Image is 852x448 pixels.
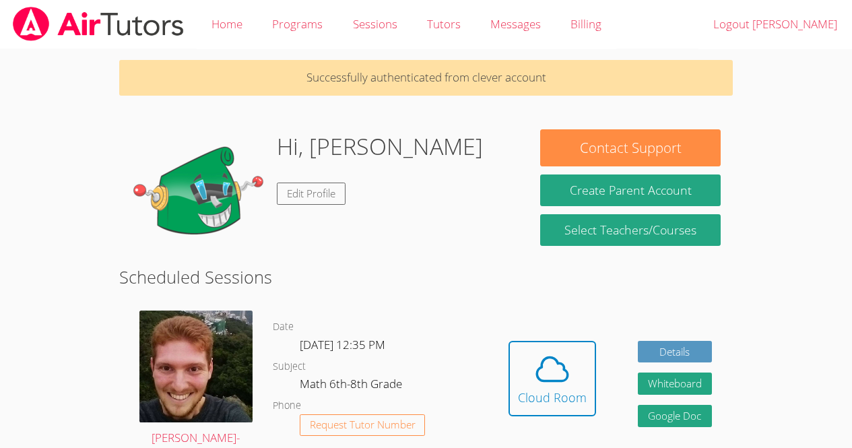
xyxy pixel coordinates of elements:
[300,375,405,397] dd: Math 6th-8th Grade
[277,129,483,164] h1: Hi, [PERSON_NAME]
[11,7,185,41] img: airtutors_banner-c4298cdbf04f3fff15de1276eac7730deb9818008684d7c2e4769d2f7ddbe033.png
[518,388,587,407] div: Cloud Room
[139,311,253,422] img: avatar.png
[310,420,416,430] span: Request Tutor Number
[540,214,720,246] a: Select Teachers/Courses
[540,129,720,166] button: Contact Support
[277,183,346,205] a: Edit Profile
[131,129,266,264] img: default.png
[119,60,733,96] p: Successfully authenticated from clever account
[638,341,712,363] a: Details
[638,373,712,395] button: Whiteboard
[273,397,301,414] dt: Phone
[540,174,720,206] button: Create Parent Account
[119,264,733,290] h2: Scheduled Sessions
[638,405,712,427] a: Google Doc
[300,337,385,352] span: [DATE] 12:35 PM
[273,358,306,375] dt: Subject
[300,414,426,437] button: Request Tutor Number
[509,341,596,416] button: Cloud Room
[490,16,541,32] span: Messages
[273,319,294,335] dt: Date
